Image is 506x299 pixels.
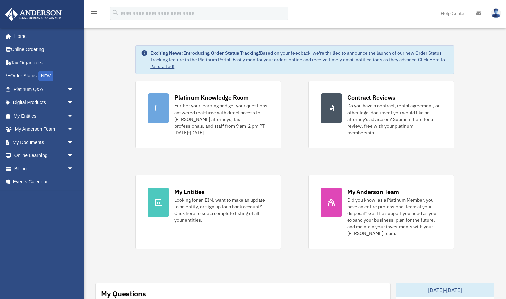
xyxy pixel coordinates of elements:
strong: Exciting News: Introducing Order Status Tracking! [150,50,260,56]
img: User Pic [491,8,501,18]
span: arrow_drop_down [67,162,80,176]
a: Click Here to get started! [150,57,445,69]
a: Digital Productsarrow_drop_down [5,96,84,109]
span: arrow_drop_down [67,136,80,149]
img: Anderson Advisors Platinum Portal [3,8,64,21]
a: Order StatusNEW [5,69,84,83]
div: My Questions [101,289,146,299]
div: [DATE]-[DATE] [396,283,494,297]
div: Contract Reviews [347,93,395,102]
div: Based on your feedback, we're thrilled to announce the launch of our new Order Status Tracking fe... [150,50,449,70]
a: Online Learningarrow_drop_down [5,149,84,162]
div: Platinum Knowledge Room [174,93,249,102]
i: search [112,9,119,16]
span: arrow_drop_down [67,83,80,96]
div: My Anderson Team [347,188,399,196]
a: Home [5,29,80,43]
a: Online Ordering [5,43,84,56]
a: My Anderson Teamarrow_drop_down [5,123,84,136]
span: arrow_drop_down [67,123,80,136]
a: Platinum Knowledge Room Further your learning and get your questions answered real-time with dire... [135,81,281,148]
div: NEW [38,71,53,81]
a: menu [90,12,98,17]
a: Tax Organizers [5,56,84,69]
a: My Entitiesarrow_drop_down [5,109,84,123]
span: arrow_drop_down [67,149,80,163]
span: arrow_drop_down [67,109,80,123]
span: arrow_drop_down [67,96,80,110]
a: Events Calendar [5,175,84,189]
a: My Entities Looking for an EIN, want to make an update to an entity, or sign up for a bank accoun... [135,175,281,249]
div: Further your learning and get your questions answered real-time with direct access to [PERSON_NAM... [174,102,269,136]
div: Looking for an EIN, want to make an update to an entity, or sign up for a bank account? Click her... [174,197,269,223]
div: Do you have a contract, rental agreement, or other legal document you would like an attorney's ad... [347,102,442,136]
a: Contract Reviews Do you have a contract, rental agreement, or other legal document you would like... [308,81,454,148]
a: My Anderson Team Did you know, as a Platinum Member, you have an entire professional team at your... [308,175,454,249]
div: Did you know, as a Platinum Member, you have an entire professional team at your disposal? Get th... [347,197,442,237]
div: My Entities [174,188,204,196]
a: My Documentsarrow_drop_down [5,136,84,149]
a: Platinum Q&Aarrow_drop_down [5,83,84,96]
a: Billingarrow_drop_down [5,162,84,175]
i: menu [90,9,98,17]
